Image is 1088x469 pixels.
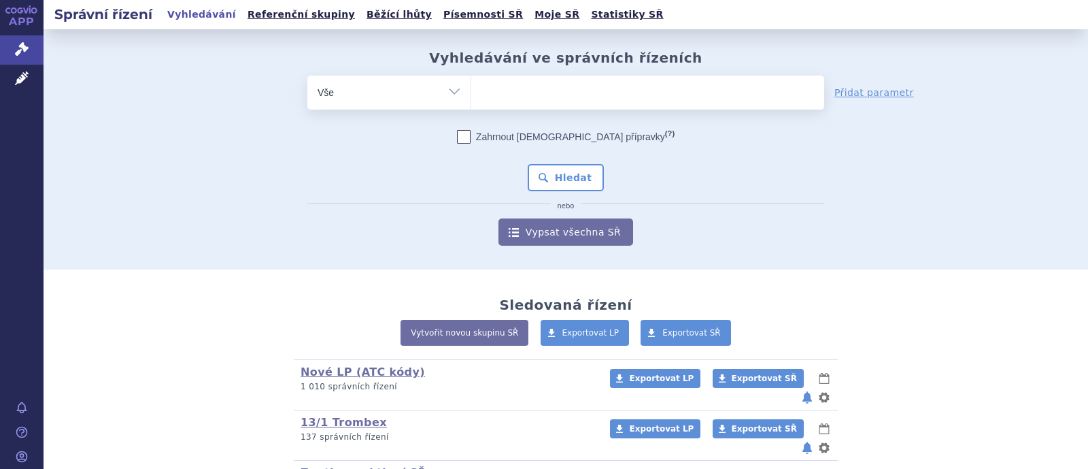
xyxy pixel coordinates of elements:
[732,424,797,434] span: Exportovat SŘ
[301,366,425,378] a: Nové LP (ATC kódy)
[817,370,831,387] button: lhůty
[817,389,831,406] button: nastavení
[800,440,814,456] button: notifikace
[498,219,633,246] a: Vypsat všechna SŘ
[713,369,804,388] a: Exportovat SŘ
[301,416,387,429] a: 13/1 Trombex
[163,5,240,24] a: Vyhledávání
[44,5,163,24] h2: Správní řízení
[629,424,694,434] span: Exportovat LP
[629,374,694,383] span: Exportovat LP
[562,328,619,338] span: Exportovat LP
[732,374,797,383] span: Exportovat SŘ
[817,421,831,437] button: lhůty
[641,320,731,346] a: Exportovat SŘ
[362,5,436,24] a: Běžící lhůty
[587,5,667,24] a: Statistiky SŘ
[834,86,914,99] a: Přidat parametr
[817,440,831,456] button: nastavení
[429,50,702,66] h2: Vyhledávání ve správních řízeních
[713,419,804,438] a: Exportovat SŘ
[551,202,581,210] i: nebo
[662,328,721,338] span: Exportovat SŘ
[610,369,700,388] a: Exportovat LP
[610,419,700,438] a: Exportovat LP
[530,5,583,24] a: Moje SŘ
[301,381,592,393] p: 1 010 správních řízení
[301,432,592,443] p: 137 správních řízení
[401,320,528,346] a: Vytvořit novou skupinu SŘ
[665,129,675,138] abbr: (?)
[499,297,632,313] h2: Sledovaná řízení
[528,164,605,191] button: Hledat
[800,389,814,406] button: notifikace
[541,320,630,346] a: Exportovat LP
[243,5,359,24] a: Referenční skupiny
[457,130,675,144] label: Zahrnout [DEMOGRAPHIC_DATA] přípravky
[439,5,527,24] a: Písemnosti SŘ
